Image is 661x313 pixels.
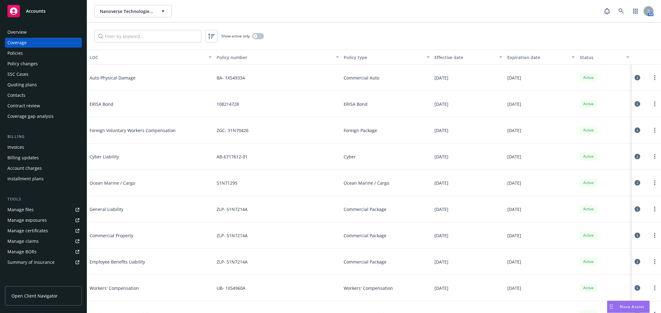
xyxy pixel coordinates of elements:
[217,54,332,61] div: Policy number
[7,163,42,173] div: Account charges
[5,59,82,69] a: Policy changes
[217,153,248,160] span: AB-6717612-01
[5,280,82,286] div: Analytics hub
[7,111,54,121] div: Coverage gap analysis
[344,127,377,134] span: Foreign Package
[217,127,249,134] span: ZGC- 31N70426
[7,101,40,111] div: Contract review
[607,301,615,313] div: Drag to move
[507,206,521,212] span: [DATE]
[651,126,659,134] a: more
[5,27,82,37] a: Overview
[7,142,24,152] div: Invoices
[95,30,201,42] input: Filter by keyword...
[90,206,183,212] span: General Liability
[7,90,25,100] div: Contacts
[217,259,248,265] span: ZLP- 51N7214A
[90,101,183,107] span: ERISA Bond
[5,69,82,79] a: SSC Cases
[217,206,248,212] span: ZLP- 51N7214A
[5,153,82,163] a: Billing updates
[651,153,659,160] a: more
[344,180,390,186] span: Ocean Marine / Cargo
[90,259,183,265] span: Employee Benefits Liability
[607,301,650,313] button: Nova Assist
[26,9,46,14] span: Accounts
[90,285,183,291] span: Workers' Compensation
[7,27,27,37] div: Overview
[5,80,82,90] a: Quoting plans
[5,90,82,100] a: Contacts
[344,232,387,239] span: Commercial Package
[95,5,172,17] button: Nanoverse Technologies, Ltd.
[344,206,387,212] span: Commercial Package
[651,74,659,81] a: more
[5,247,82,257] a: Manage BORs
[221,33,250,39] span: Show active only
[507,180,521,186] span: [DATE]
[651,284,659,292] a: more
[435,75,449,81] span: [DATE]
[344,259,387,265] span: Commercial Package
[432,50,505,65] button: Effective date
[651,258,659,265] a: more
[601,5,613,17] a: Report a Bug
[582,285,595,291] span: Active
[651,100,659,108] a: more
[629,5,642,17] a: Switch app
[5,226,82,236] a: Manage certificates
[5,174,82,184] a: Installment plans
[651,232,659,239] a: more
[217,101,239,107] span: 108214728
[7,38,27,48] div: Coverage
[11,293,58,299] span: Open Client Navigator
[7,226,48,236] div: Manage certificates
[620,304,645,309] span: Nova Assist
[435,206,449,212] span: [DATE]
[582,75,595,80] span: Active
[582,180,595,186] span: Active
[7,48,23,58] div: Policies
[344,285,393,291] span: Workers' Compensation
[7,215,47,225] div: Manage exposures
[7,257,55,267] div: Summary of insurance
[435,232,449,239] span: [DATE]
[217,232,248,239] span: ZLP- 51N7214A
[582,101,595,107] span: Active
[90,180,183,186] span: Ocean Marine / Cargo
[7,174,44,184] div: Installment plans
[435,127,449,134] span: [DATE]
[5,163,82,173] a: Account charges
[435,180,449,186] span: [DATE]
[5,215,82,225] span: Manage exposures
[90,232,183,239] span: Commercial Property
[217,180,237,186] span: 51N71295
[5,101,82,111] a: Contract review
[5,205,82,215] a: Manage files
[582,127,595,133] span: Active
[582,206,595,212] span: Active
[435,54,496,61] div: Effective date
[7,205,34,215] div: Manage files
[435,285,449,291] span: [DATE]
[7,247,37,257] div: Manage BORs
[651,205,659,213] a: more
[507,285,521,291] span: [DATE]
[505,50,577,65] button: Expiration date
[507,54,568,61] div: Expiration date
[582,154,595,159] span: Active
[214,50,341,65] button: Policy number
[344,54,423,61] div: Policy type
[507,127,521,134] span: [DATE]
[435,101,449,107] span: [DATE]
[5,142,82,152] a: Invoices
[507,259,521,265] span: [DATE]
[90,75,183,81] span: Auto Physical Damage
[507,75,521,81] span: [DATE]
[5,2,82,20] a: Accounts
[90,127,183,134] span: Foreign Voluntary Workers Compensation
[344,101,368,107] span: ERISA Bond
[5,134,82,140] div: Billing
[344,75,380,81] span: Commercial Auto
[582,259,595,264] span: Active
